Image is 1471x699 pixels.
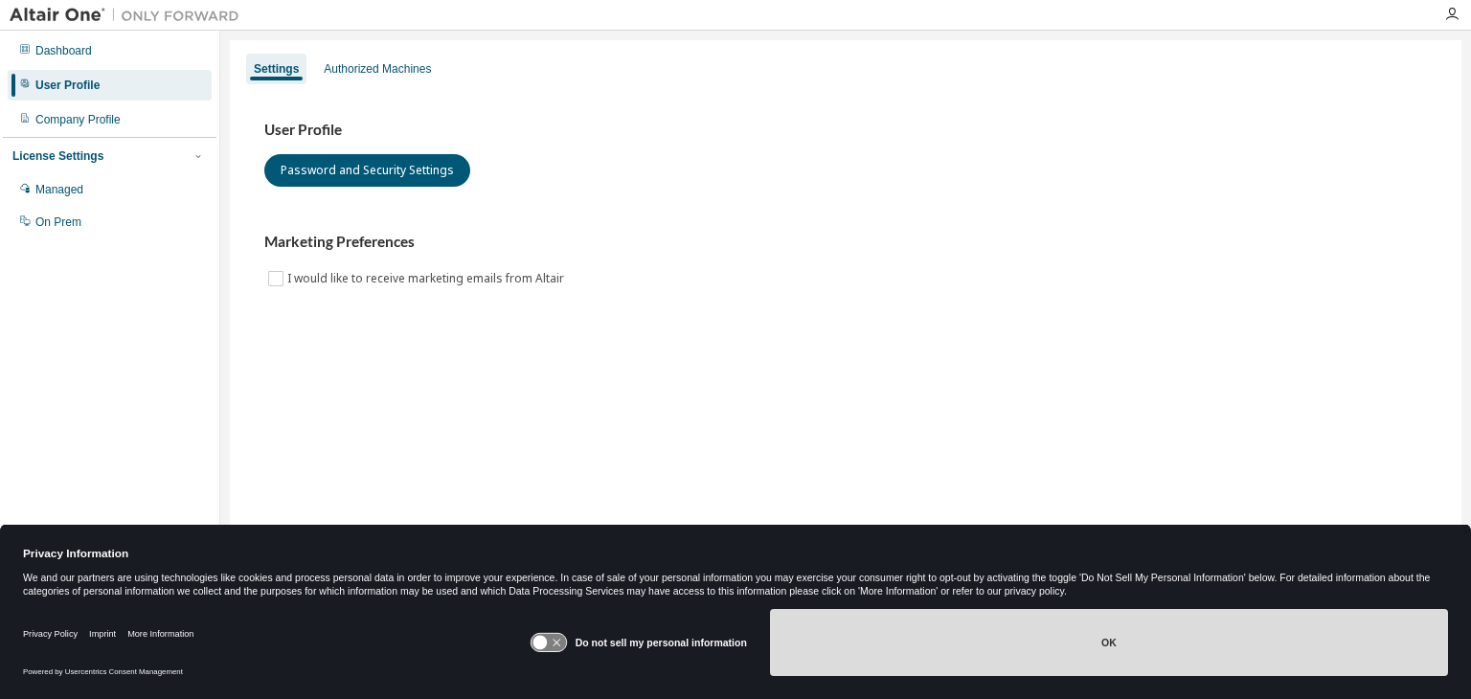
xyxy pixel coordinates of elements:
[35,78,100,93] div: User Profile
[324,61,431,77] div: Authorized Machines
[264,121,1427,140] h3: User Profile
[35,43,92,58] div: Dashboard
[264,154,470,187] button: Password and Security Settings
[35,112,121,127] div: Company Profile
[12,148,103,164] div: License Settings
[264,233,1427,252] h3: Marketing Preferences
[287,267,568,290] label: I would like to receive marketing emails from Altair
[10,6,249,25] img: Altair One
[254,61,299,77] div: Settings
[35,182,83,197] div: Managed
[35,214,81,230] div: On Prem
